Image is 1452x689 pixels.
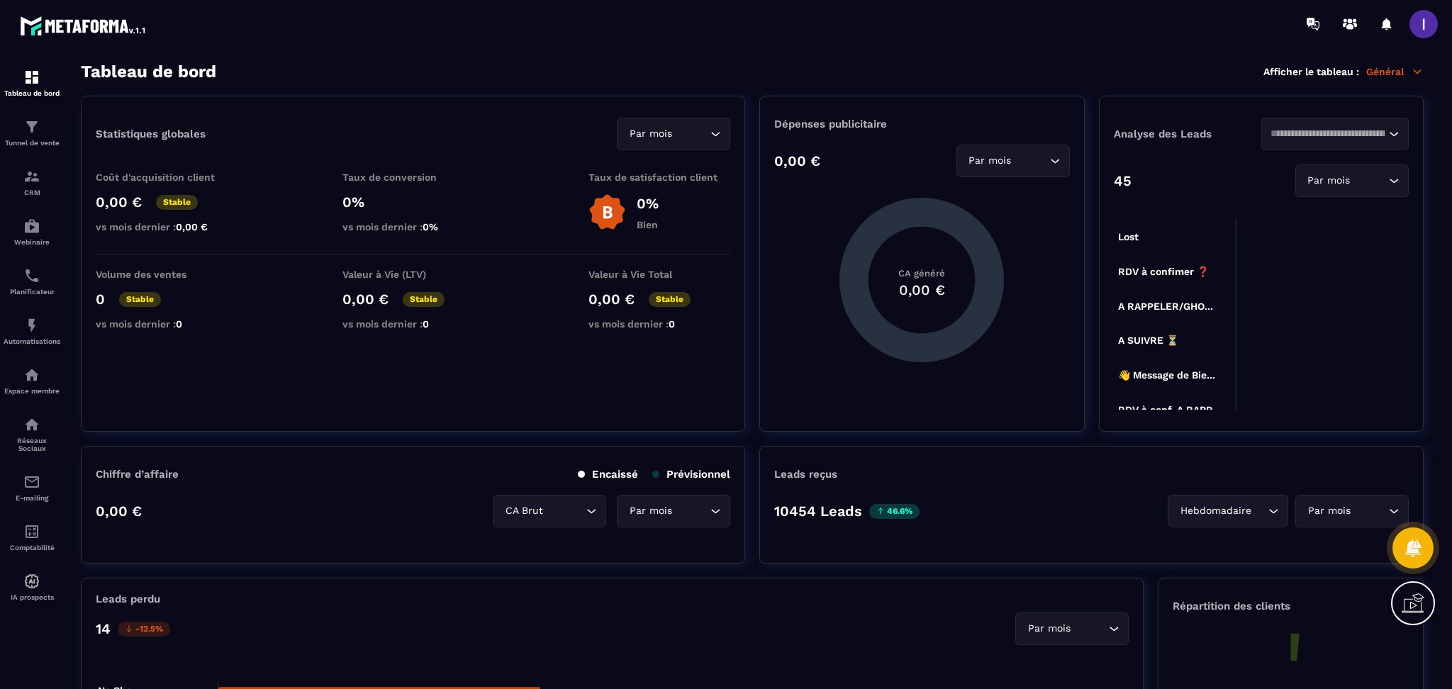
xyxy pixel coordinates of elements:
[4,108,60,157] a: formationformationTunnel de vente
[96,194,142,211] p: 0,00 €
[423,221,438,233] span: 0%
[1295,164,1409,197] div: Search for option
[774,468,837,481] p: Leads reçus
[1118,369,1215,381] tspan: 👋 Message de Bie...
[96,221,238,233] p: vs mois dernier :
[23,416,40,433] img: social-network
[96,503,142,520] p: 0,00 €
[1305,173,1353,189] span: Par mois
[1173,600,1409,612] p: Répartition des clients
[546,503,583,519] input: Search for option
[1114,128,1261,140] p: Analyse des Leads
[588,318,730,330] p: vs mois dernier :
[96,318,238,330] p: vs mois dernier :
[342,269,484,280] p: Valeur à Vie (LTV)
[675,503,707,519] input: Search for option
[1270,126,1385,142] input: Search for option
[1168,495,1288,527] div: Search for option
[637,219,659,230] p: Bien
[1353,173,1385,189] input: Search for option
[403,292,445,307] p: Stable
[1015,612,1129,645] div: Search for option
[23,573,40,590] img: automations
[96,593,160,605] p: Leads perdu
[1118,301,1213,312] tspan: A RAPPELER/GHO...
[1366,65,1424,78] p: Général
[23,218,40,235] img: automations
[23,474,40,491] img: email
[774,118,1069,130] p: Dépenses publicitaire
[4,157,60,207] a: formationformationCRM
[774,152,820,169] p: 0,00 €
[4,189,60,196] p: CRM
[4,405,60,463] a: social-networksocial-networkRéseaux Sociaux
[675,126,707,142] input: Search for option
[626,503,675,519] span: Par mois
[1353,503,1385,519] input: Search for option
[4,512,60,562] a: accountantaccountantComptabilité
[4,89,60,97] p: Tableau de bord
[1015,153,1046,169] input: Search for option
[956,145,1070,177] div: Search for option
[4,58,60,108] a: formationformationTableau de bord
[156,195,198,210] p: Stable
[4,337,60,345] p: Automatisations
[1073,621,1105,637] input: Search for option
[176,318,182,330] span: 0
[588,269,730,280] p: Valeur à Vie Total
[4,306,60,356] a: automationsautomationsAutomatisations
[342,291,389,308] p: 0,00 €
[1024,621,1073,637] span: Par mois
[649,292,691,307] p: Stable
[652,468,730,481] p: Prévisionnel
[4,356,60,405] a: automationsautomationsEspace membre
[1177,503,1254,519] span: Hebdomadaire
[1118,266,1210,278] tspan: RDV à confimer ❓
[588,194,626,231] img: b-badge-o.b3b20ee6.svg
[342,318,484,330] p: vs mois dernier :
[1118,404,1219,415] tspan: RDV à conf. A RAPP...
[4,593,60,601] p: IA prospects
[96,291,105,308] p: 0
[617,118,730,150] div: Search for option
[176,221,208,233] span: 0,00 €
[578,468,638,481] p: Encaissé
[1254,503,1265,519] input: Search for option
[23,317,40,334] img: automations
[96,620,111,637] p: 14
[119,292,161,307] p: Stable
[493,495,606,527] div: Search for option
[626,126,675,142] span: Par mois
[502,503,546,519] span: CA Brut
[1305,503,1353,519] span: Par mois
[1295,495,1409,527] div: Search for option
[1118,231,1139,242] tspan: Lost
[4,463,60,512] a: emailemailE-mailing
[4,387,60,395] p: Espace membre
[342,221,484,233] p: vs mois dernier :
[96,128,206,140] p: Statistiques globales
[342,194,484,211] p: 0%
[1118,335,1179,347] tspan: A SUIVRE ⏳
[423,318,429,330] span: 0
[20,13,147,38] img: logo
[637,195,659,212] p: 0%
[23,118,40,135] img: formation
[96,269,238,280] p: Volume des ventes
[4,238,60,246] p: Webinaire
[81,62,216,82] h3: Tableau de bord
[342,172,484,183] p: Taux de conversion
[588,291,635,308] p: 0,00 €
[23,366,40,383] img: automations
[23,523,40,540] img: accountant
[96,172,238,183] p: Coût d'acquisition client
[23,168,40,185] img: formation
[4,288,60,296] p: Planificateur
[23,267,40,284] img: scheduler
[966,153,1015,169] span: Par mois
[4,207,60,257] a: automationsautomationsWebinaire
[1114,172,1132,189] p: 45
[4,257,60,306] a: schedulerschedulerPlanificateur
[774,503,862,520] p: 10454 Leads
[118,622,170,637] p: -12.5%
